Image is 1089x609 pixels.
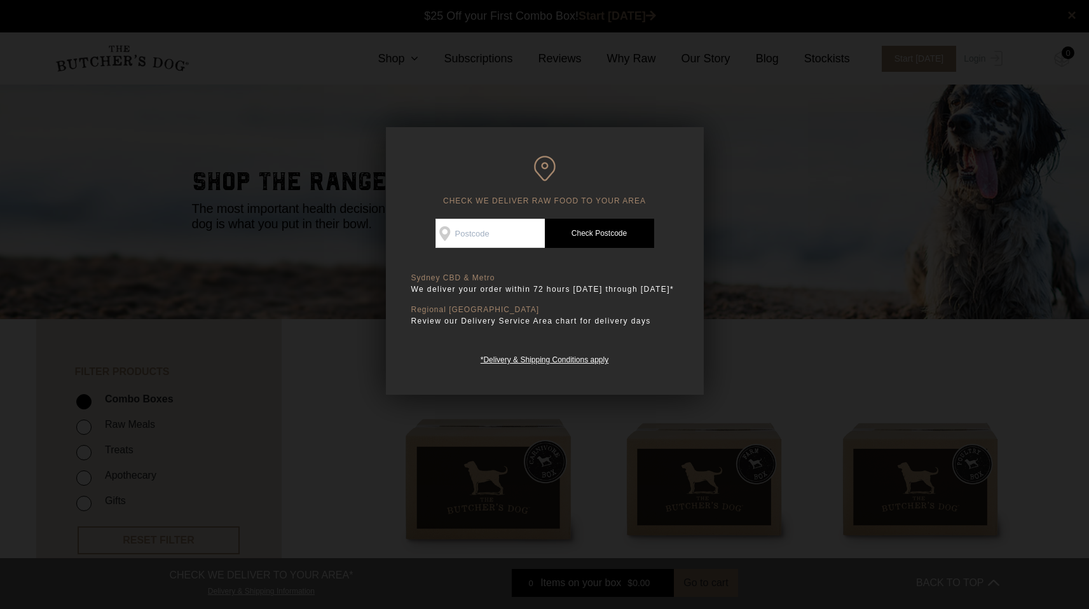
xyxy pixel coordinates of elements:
p: We deliver your order within 72 hours [DATE] through [DATE]* [411,283,678,296]
h6: CHECK WE DELIVER RAW FOOD TO YOUR AREA [411,156,678,206]
p: Regional [GEOGRAPHIC_DATA] [411,305,678,315]
p: Sydney CBD & Metro [411,273,678,283]
p: Review our Delivery Service Area chart for delivery days [411,315,678,327]
a: Check Postcode [545,219,654,248]
input: Postcode [435,219,545,248]
a: *Delivery & Shipping Conditions apply [481,352,608,364]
